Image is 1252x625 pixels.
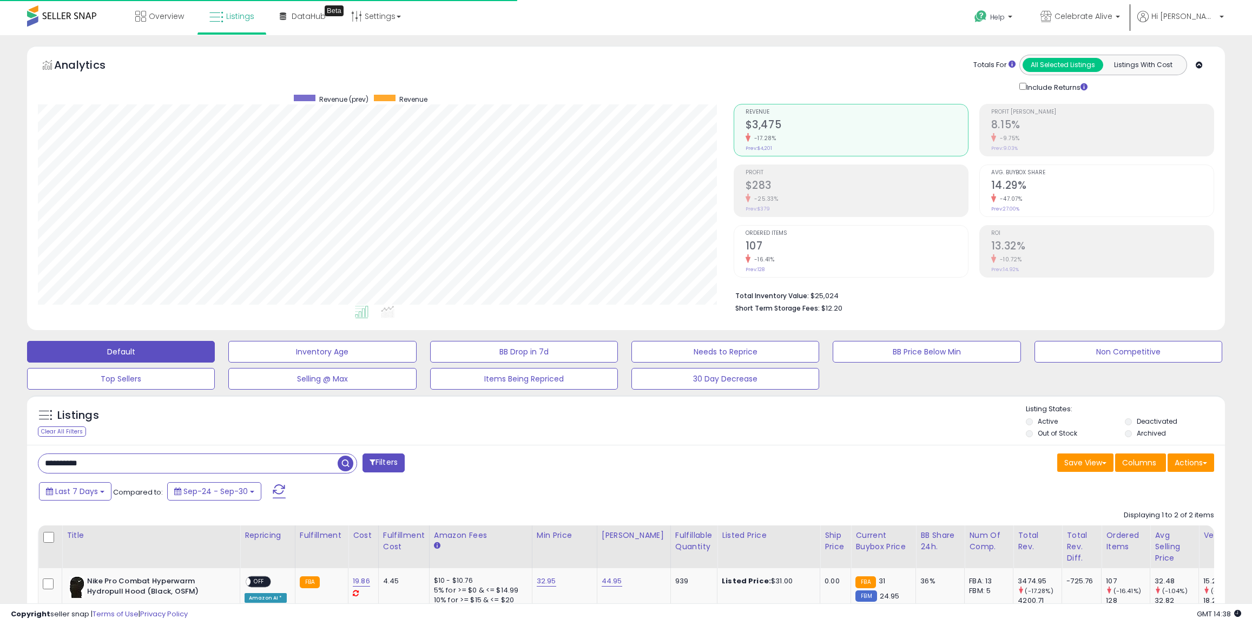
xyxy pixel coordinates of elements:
[251,577,268,587] span: OFF
[11,609,188,620] div: seller snap | |
[735,288,1206,301] li: $25,024
[434,595,524,605] div: 10% for >= $15 & <= $20
[966,2,1023,35] a: Help
[631,368,819,390] button: 30 Day Decrease
[675,576,709,586] div: 939
[991,240,1214,254] h2: 13.32%
[1203,576,1247,586] div: 15.29
[39,482,111,501] button: Last 7 Days
[974,10,987,23] i: Get Help
[300,530,344,541] div: Fulfillment
[430,341,618,363] button: BB Drop in 7d
[821,303,842,313] span: $12.20
[855,530,911,552] div: Current Buybox Price
[1155,530,1194,564] div: Avg Selling Price
[746,119,968,133] h2: $3,475
[1115,453,1166,472] button: Columns
[38,426,86,437] div: Clear All Filters
[991,231,1214,236] span: ROI
[746,109,968,115] span: Revenue
[825,530,846,552] div: Ship Price
[113,487,163,497] span: Compared to:
[434,530,528,541] div: Amazon Fees
[537,576,556,587] a: 32.95
[746,145,772,152] small: Prev: $4,201
[722,576,771,586] b: Listed Price:
[1023,58,1103,72] button: All Selected Listings
[991,170,1214,176] span: Avg. Buybox Share
[57,408,99,423] h5: Listings
[969,530,1009,552] div: Num of Comp.
[920,530,960,552] div: BB Share 24h.
[1137,417,1177,426] label: Deactivated
[750,195,779,203] small: -25.33%
[991,109,1214,115] span: Profit [PERSON_NAME]
[880,591,900,601] span: 24.95
[1057,453,1113,472] button: Save View
[602,576,622,587] a: 44.95
[746,179,968,194] h2: $283
[1211,587,1236,595] small: (-16.4%)
[167,482,261,501] button: Sep-24 - Sep-30
[1203,596,1247,606] div: 18.29
[1103,58,1183,72] button: Listings With Cost
[991,145,1018,152] small: Prev: 9.03%
[319,95,368,104] span: Revenue (prev)
[54,57,127,75] h5: Analytics
[69,576,84,598] img: 316sgsrO5fL._SL40_.jpg
[1124,510,1214,521] div: Displaying 1 to 2 of 2 items
[228,368,416,390] button: Selling @ Max
[183,486,248,497] span: Sep-24 - Sep-30
[27,368,215,390] button: Top Sellers
[27,341,215,363] button: Default
[631,341,819,363] button: Needs to Reprice
[675,530,713,552] div: Fulfillable Quantity
[1066,576,1093,586] div: -725.76
[1137,429,1166,438] label: Archived
[1055,11,1112,22] span: Celebrate Alive
[990,12,1005,22] span: Help
[434,585,524,595] div: 5% for >= $0 & <= $14.99
[1018,530,1057,552] div: Total Rev.
[67,530,235,541] div: Title
[746,266,765,273] small: Prev: 128
[1155,596,1198,606] div: 32.82
[996,195,1023,203] small: -47.07%
[920,576,956,586] div: 36%
[353,530,374,541] div: Cost
[87,576,219,599] b: Nike Pro Combat Hyperwarm Hydropull Hood (Black, OSFM)
[722,576,812,586] div: $31.00
[1106,530,1145,552] div: Ordered Items
[991,266,1019,273] small: Prev: 14.92%
[399,95,427,104] span: Revenue
[537,530,592,541] div: Min Price
[991,179,1214,194] h2: 14.29%
[1168,453,1214,472] button: Actions
[1026,404,1225,415] p: Listing States:
[434,541,440,551] small: Amazon Fees.
[228,341,416,363] button: Inventory Age
[1034,341,1222,363] button: Non Competitive
[292,11,326,22] span: DataHub
[1122,457,1156,468] span: Columns
[825,576,842,586] div: 0.00
[855,590,877,602] small: FBM
[11,609,50,619] strong: Copyright
[996,255,1022,264] small: -10.72%
[1038,417,1058,426] label: Active
[1106,576,1150,586] div: 107
[383,530,425,552] div: Fulfillment Cost
[245,593,287,603] div: Amazon AI *
[383,576,421,586] div: 4.45
[746,240,968,254] h2: 107
[140,609,188,619] a: Privacy Policy
[735,291,809,300] b: Total Inventory Value:
[833,341,1020,363] button: BB Price Below Min
[353,576,370,587] a: 19.86
[245,530,291,541] div: Repricing
[1106,596,1150,606] div: 128
[996,134,1020,142] small: -9.75%
[746,206,770,212] small: Prev: $379
[1025,587,1053,595] small: (-17.28%)
[722,530,815,541] div: Listed Price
